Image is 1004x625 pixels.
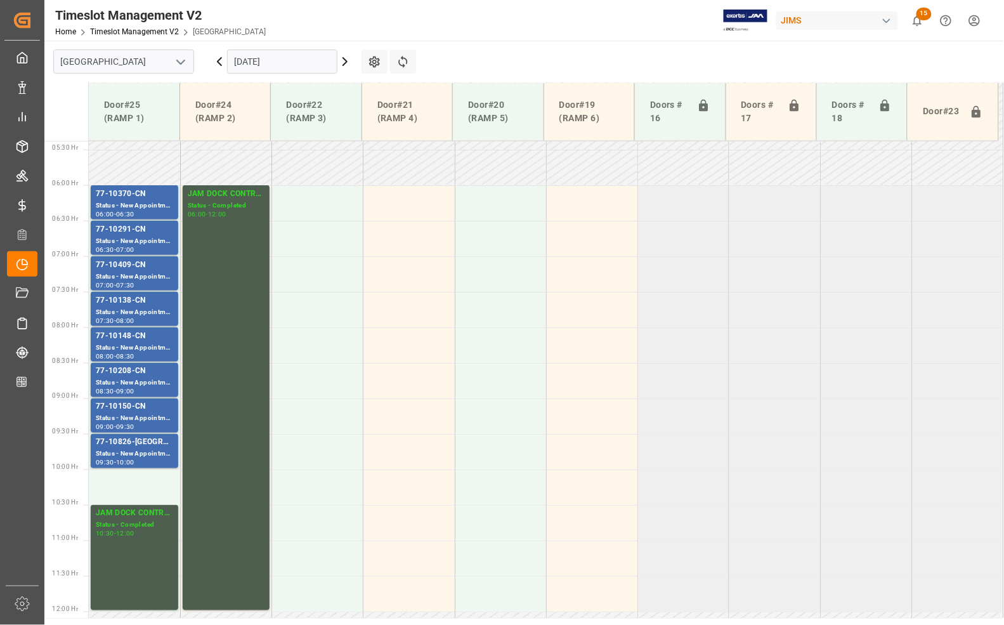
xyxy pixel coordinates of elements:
[96,236,173,247] div: Status - New Appointment
[208,211,226,217] div: 12:00
[52,393,78,400] span: 09:00 Hr
[96,201,173,211] div: Status - New Appointment
[114,460,116,466] div: -
[96,389,114,395] div: 08:30
[188,201,264,211] div: Status - Completed
[918,100,965,124] div: Door#23
[776,8,903,32] button: JIMS
[96,330,173,343] div: 77-10148-CN
[55,27,76,36] a: Home
[96,520,173,531] div: Status - Completed
[116,318,134,324] div: 08:00
[114,389,116,395] div: -
[114,353,116,359] div: -
[90,27,179,36] a: Timeslot Management V2
[96,307,173,318] div: Status - New Appointment
[96,282,114,288] div: 07:00
[188,211,206,217] div: 06:00
[645,93,691,130] div: Doors # 16
[96,449,173,460] div: Status - New Appointment
[116,282,134,288] div: 07:30
[114,531,116,537] div: -
[96,318,114,324] div: 07:30
[52,464,78,471] span: 10:00 Hr
[281,93,351,130] div: Door#22 (RAMP 3)
[52,144,78,151] span: 05:30 Hr
[190,93,260,130] div: Door#24 (RAMP 2)
[116,211,134,217] div: 06:30
[827,93,873,130] div: Doors # 18
[96,401,173,414] div: 77-10150-CN
[171,52,190,72] button: open menu
[114,247,116,253] div: -
[96,353,114,359] div: 08:00
[96,343,173,353] div: Status - New Appointment
[96,378,173,389] div: Status - New Appointment
[52,428,78,435] span: 09:30 Hr
[52,499,78,506] span: 10:30 Hr
[52,251,78,258] span: 07:00 Hr
[932,6,960,35] button: Help Center
[463,93,533,130] div: Door#20 (RAMP 5)
[206,211,208,217] div: -
[554,93,624,130] div: Door#19 (RAMP 6)
[96,460,114,466] div: 09:30
[116,424,134,430] div: 09:30
[96,365,173,378] div: 77-10208-CN
[96,247,114,253] div: 06:30
[116,389,134,395] div: 09:00
[52,606,78,613] span: 12:00 Hr
[52,322,78,329] span: 08:00 Hr
[52,215,78,222] span: 06:30 Hr
[96,437,173,449] div: 77-10826-[GEOGRAPHIC_DATA]
[96,272,173,282] div: Status - New Appointment
[96,414,173,424] div: Status - New Appointment
[53,49,194,74] input: Type to search/select
[116,531,134,537] div: 12:00
[724,10,767,32] img: Exertis%20JAM%20-%20Email%20Logo.jpg_1722504956.jpg
[116,353,134,359] div: 08:30
[736,93,783,130] div: Doors # 17
[99,93,169,130] div: Door#25 (RAMP 1)
[114,282,116,288] div: -
[372,93,442,130] div: Door#21 (RAMP 4)
[776,11,898,30] div: JIMS
[96,531,114,537] div: 10:30
[227,49,337,74] input: DD-MM-YYYY
[96,188,173,201] div: 77-10370-CN
[52,286,78,293] span: 07:30 Hr
[116,247,134,253] div: 07:00
[96,223,173,236] div: 77-10291-CN
[52,570,78,577] span: 11:30 Hr
[96,294,173,307] div: 77-10138-CN
[96,211,114,217] div: 06:00
[55,6,266,25] div: Timeslot Management V2
[52,180,78,187] span: 06:00 Hr
[96,259,173,272] div: 77-10409-CN
[52,535,78,542] span: 11:00 Hr
[52,357,78,364] span: 08:30 Hr
[96,508,173,520] div: JAM DOCK CONTROL
[188,188,264,201] div: JAM DOCK CONTROL
[114,211,116,217] div: -
[903,6,932,35] button: show 15 new notifications
[96,424,114,430] div: 09:00
[114,424,116,430] div: -
[114,318,116,324] div: -
[116,460,134,466] div: 10:00
[916,8,932,20] span: 15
